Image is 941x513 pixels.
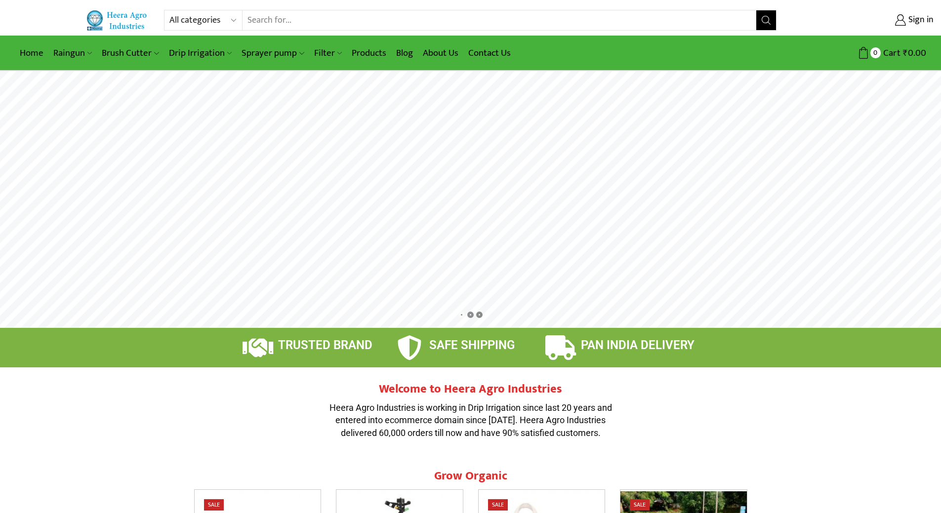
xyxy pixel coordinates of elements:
[488,499,508,511] span: Sale
[463,41,516,65] a: Contact Us
[164,41,237,65] a: Drip Irrigation
[429,338,515,352] span: SAFE SHIPPING
[278,338,372,352] span: TRUSTED BRAND
[791,11,934,29] a: Sign in
[48,41,97,65] a: Raingun
[323,401,619,439] p: Heera Agro Industries is working in Drip Irrigation since last 20 years and entered into ecommerc...
[906,14,934,27] span: Sign in
[309,41,347,65] a: Filter
[347,41,391,65] a: Products
[204,499,224,511] span: Sale
[243,10,757,30] input: Search for...
[97,41,164,65] a: Brush Cutter
[903,45,926,61] bdi: 0.00
[15,41,48,65] a: Home
[237,41,309,65] a: Sprayer pump
[756,10,776,30] button: Search button
[630,499,650,511] span: Sale
[581,338,695,352] span: PAN INDIA DELIVERY
[903,45,908,61] span: ₹
[434,466,507,486] span: Grow Organic
[323,382,619,396] h2: Welcome to Heera Agro Industries
[391,41,418,65] a: Blog
[786,44,926,62] a: 0 Cart ₹0.00
[881,46,900,60] span: Cart
[870,47,881,58] span: 0
[418,41,463,65] a: About Us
